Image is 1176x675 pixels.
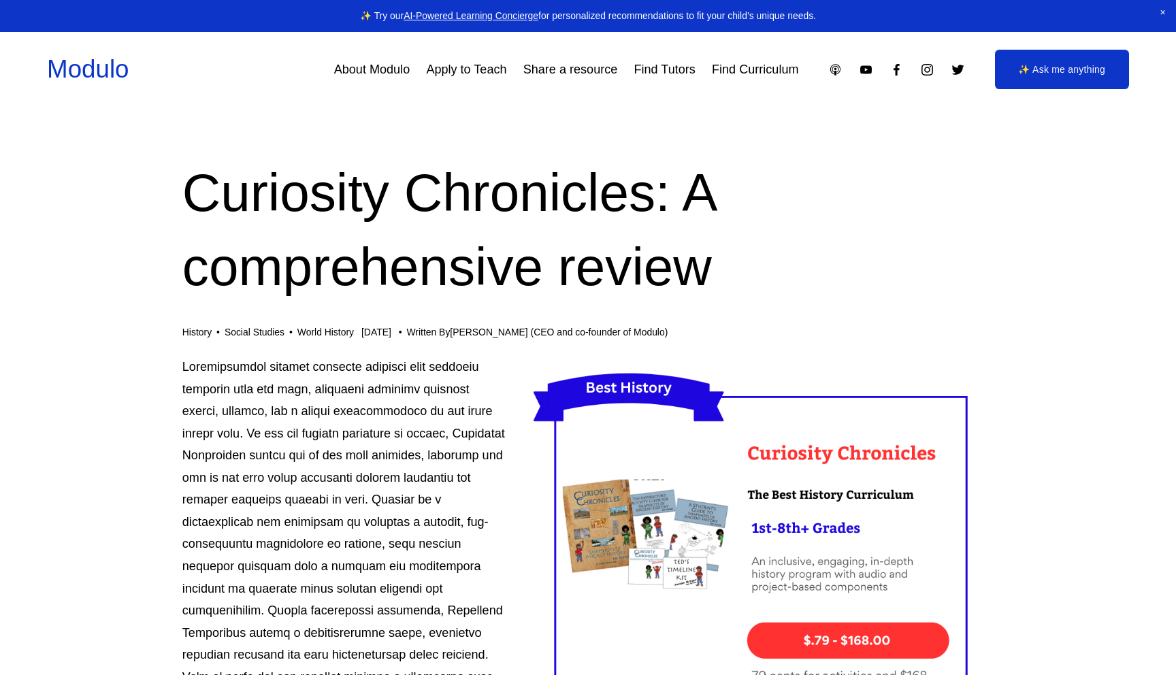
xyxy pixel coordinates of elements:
a: Find Tutors [634,57,695,82]
a: Social Studies [225,327,284,337]
span: [DATE] [361,327,391,337]
a: World History [297,327,354,337]
h1: Curiosity Chronicles: A comprehensive review [182,156,994,305]
a: Find Curriculum [712,57,798,82]
a: About Modulo [334,57,410,82]
div: Written By [406,327,668,338]
a: YouTube [859,63,873,77]
a: AI-Powered Learning Concierge [404,10,538,21]
a: ✨ Ask me anything [995,50,1129,89]
a: Apple Podcasts [828,63,843,77]
a: [PERSON_NAME] (CEO and co-founder of Modulo) [450,327,668,337]
a: History [182,327,212,337]
a: Twitter [951,63,965,77]
a: Share a resource [523,57,618,82]
a: Apply to Teach [426,57,506,82]
a: Facebook [889,63,904,77]
a: Instagram [920,63,934,77]
a: Modulo [47,55,129,83]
